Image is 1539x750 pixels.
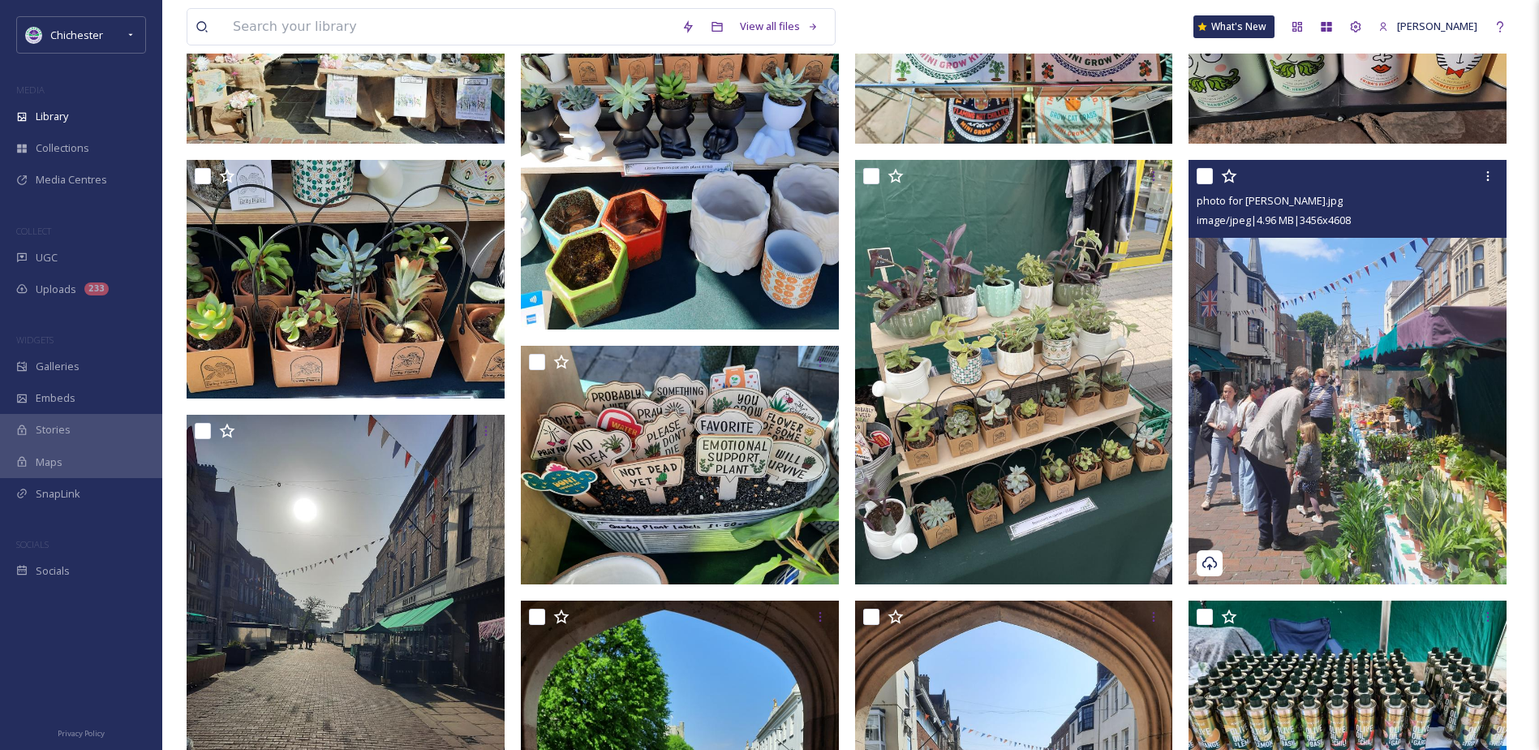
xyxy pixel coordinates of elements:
[36,422,71,437] span: Stories
[225,9,673,45] input: Search your library
[732,11,827,42] a: View all files
[16,84,45,96] span: MEDIA
[36,359,80,374] span: Galleries
[50,28,103,42] span: Chichester
[1397,19,1477,33] span: [PERSON_NAME]
[187,160,505,399] img: dinky2.jpg
[36,486,80,502] span: SnapLink
[1193,15,1275,38] a: What's New
[58,722,105,742] a: Privacy Policy
[36,250,58,265] span: UGC
[36,390,75,406] span: Embeds
[16,334,54,346] span: WIDGETS
[36,140,89,156] span: Collections
[58,728,105,739] span: Privacy Policy
[36,455,62,470] span: Maps
[521,346,839,584] img: Dinky1.jpg
[855,160,1173,584] img: dinky.jpeg
[36,172,107,187] span: Media Centres
[36,282,76,297] span: Uploads
[36,109,68,124] span: Library
[1197,193,1343,208] span: photo for [PERSON_NAME].jpg
[1370,11,1485,42] a: [PERSON_NAME]
[26,27,42,43] img: Logo_of_Chichester_District_Council.png
[1189,160,1507,584] img: photo for jack.jpg
[36,563,70,579] span: Socials
[16,225,51,237] span: COLLECT
[1197,213,1351,227] span: image/jpeg | 4.96 MB | 3456 x 4608
[84,282,109,295] div: 233
[16,538,49,550] span: SOCIALS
